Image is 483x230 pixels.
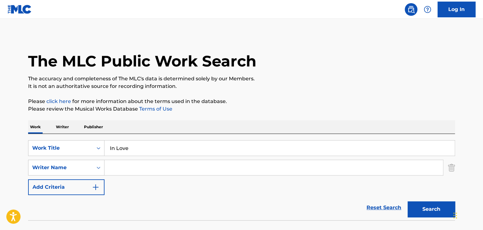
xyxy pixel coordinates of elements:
div: Drag [453,206,457,225]
p: The accuracy and completeness of The MLC's data is determined solely by our Members. [28,75,455,83]
p: Work [28,120,43,134]
img: Delete Criterion [448,160,455,175]
a: Public Search [405,3,417,16]
p: Please review the Musical Works Database [28,105,455,113]
a: Log In [438,2,475,17]
img: help [424,6,431,13]
button: Search [408,201,455,217]
h1: The MLC Public Work Search [28,52,256,71]
img: MLC Logo [8,5,32,14]
div: Help [421,3,434,16]
img: 9d2ae6d4665cec9f34b9.svg [92,183,99,191]
a: Terms of Use [138,106,172,112]
a: click here [46,98,71,104]
iframe: Chat Widget [451,200,483,230]
a: Reset Search [363,201,404,215]
p: Writer [54,120,71,134]
img: search [407,6,415,13]
p: Publisher [82,120,105,134]
p: It is not an authoritative source for recording information. [28,83,455,90]
button: Add Criteria [28,179,104,195]
p: Please for more information about the terms used in the database. [28,98,455,105]
div: Work Title [32,144,89,152]
div: Writer Name [32,164,89,171]
form: Search Form [28,140,455,220]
